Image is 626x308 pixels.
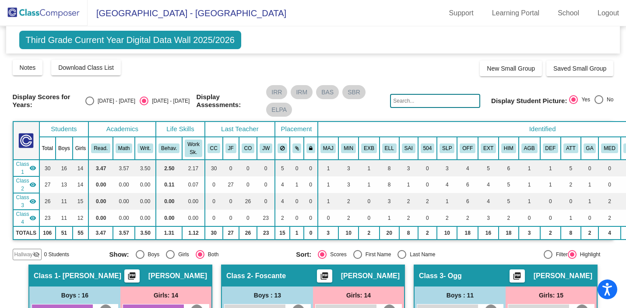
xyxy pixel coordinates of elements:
[16,210,29,226] span: Class 4
[338,137,359,160] th: Minor Behavior
[519,226,540,240] td: 3
[207,143,220,153] button: CC
[304,176,318,193] td: 0
[561,176,580,193] td: 2
[319,272,330,284] mat-icon: picture_as_pdf
[569,95,613,107] mat-radio-group: Select an option
[561,137,580,160] th: Attendance Concerns
[113,160,135,176] td: 3.57
[156,193,182,210] td: 0.00
[437,160,457,176] td: 3
[521,143,538,153] button: AGB
[127,272,137,284] mat-icon: picture_as_pdf
[499,176,519,193] td: 5
[291,85,313,99] mat-chip: IRM
[275,160,290,176] td: 5
[185,140,202,157] button: Work Sk.
[501,143,516,153] button: HIM
[304,226,318,240] td: 0
[380,137,399,160] th: English Language Learner
[540,160,561,176] td: 1
[551,6,586,20] a: School
[499,226,519,240] td: 18
[359,137,380,160] th: Extreme Behavior
[156,160,182,176] td: 2.50
[116,143,132,153] button: Math
[223,193,239,210] td: 0
[135,160,156,176] td: 3.50
[39,210,56,226] td: 23
[327,251,346,258] div: Scores
[290,226,304,240] td: 1
[399,226,418,240] td: 8
[418,176,437,193] td: 0
[58,64,114,71] span: Download Class List
[109,251,129,258] span: Show:
[457,137,478,160] th: Off Task
[443,272,462,280] span: - Ogg
[33,251,40,258] mat-icon: visibility_off
[341,143,356,153] button: MIN
[135,210,156,226] td: 0.00
[342,85,366,99] mat-chip: SBR
[16,193,29,209] span: Class 3
[20,64,36,71] span: Notes
[603,96,613,104] div: No
[318,210,339,226] td: 0
[598,137,620,160] th: Medical Concerns (i.e. allergy, asthma)
[359,193,380,210] td: 0
[39,193,56,210] td: 26
[598,160,620,176] td: 0
[148,272,207,280] span: [PERSON_NAME]
[313,287,404,304] div: Girls: 14
[124,269,140,283] button: Print Students Details
[175,251,189,258] div: Girls
[29,181,36,188] mat-icon: visibility
[481,143,496,153] button: EXT
[88,226,113,240] td: 3.47
[13,226,39,240] td: TOTALS
[156,226,182,240] td: 1.31
[581,210,599,226] td: 0
[338,176,359,193] td: 3
[478,226,499,240] td: 16
[552,251,568,258] div: Filter
[204,251,219,258] div: Both
[399,176,418,193] td: 1
[512,272,522,284] mat-icon: picture_as_pdf
[563,143,578,153] button: ATT
[399,160,418,176] td: 3
[418,226,437,240] td: 2
[113,210,135,226] td: 0.00
[440,143,454,153] button: SLP
[318,160,339,176] td: 1
[561,210,580,226] td: 1
[499,210,519,226] td: 2
[491,97,567,105] span: Display Student Picture:
[223,210,239,226] td: 0
[56,226,73,240] td: 51
[275,210,290,226] td: 2
[561,226,580,240] td: 8
[318,176,339,193] td: 1
[380,193,399,210] td: 3
[598,210,620,226] td: 2
[205,137,223,160] th: Christine Coppinger
[506,287,597,304] div: Girls: 15
[16,177,29,193] span: Class 2
[540,210,561,226] td: 0
[415,287,506,304] div: Boys : 11
[478,160,499,176] td: 5
[598,176,620,193] td: 0
[182,193,204,210] td: 0.00
[88,122,156,137] th: Academics
[359,210,380,226] td: 0
[29,165,36,172] mat-icon: visibility
[275,226,290,240] td: 15
[584,143,596,153] button: GA
[437,137,457,160] th: IEP for Speech ONLY
[317,269,332,283] button: Print Students Details
[239,176,257,193] td: 0
[225,143,236,153] button: JF
[34,272,58,280] span: Class 1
